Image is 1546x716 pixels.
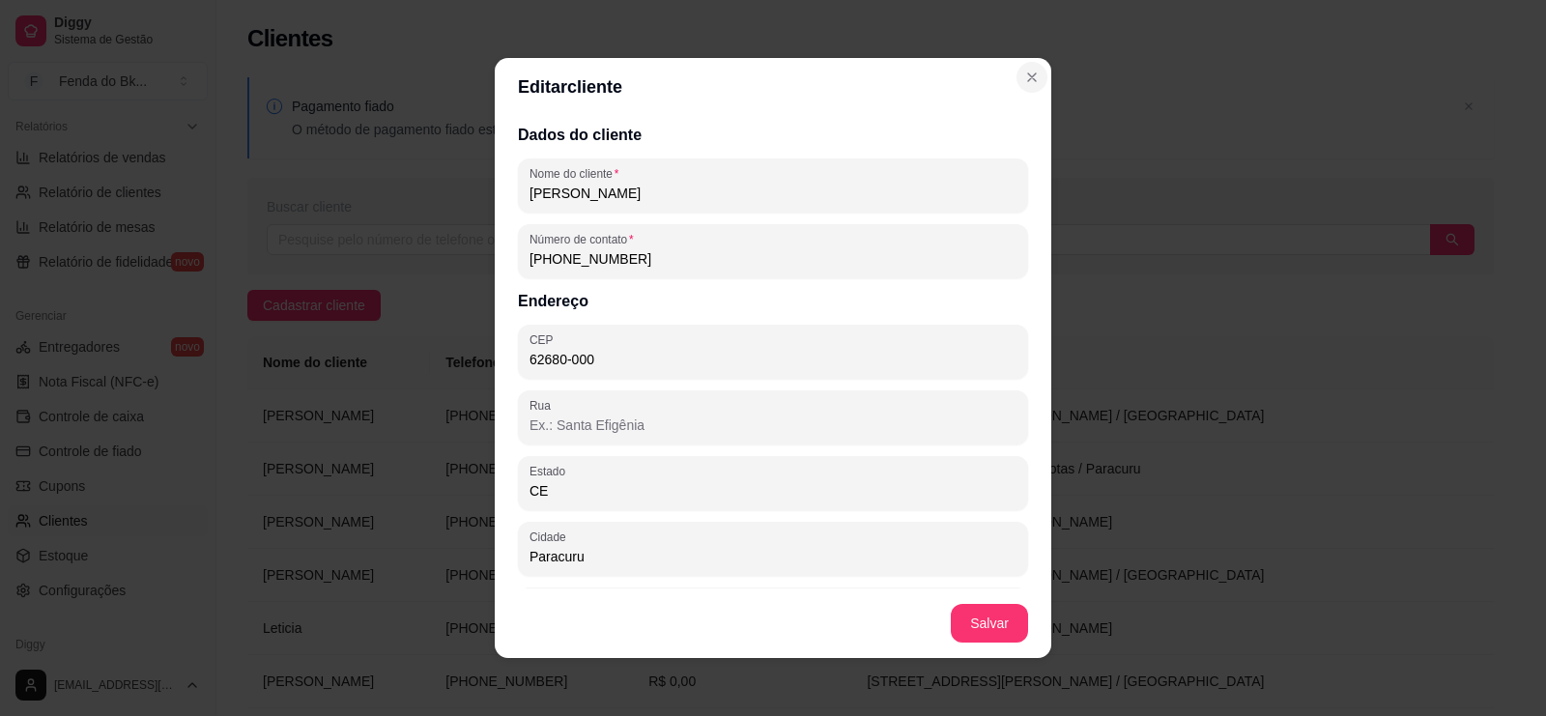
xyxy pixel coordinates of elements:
input: CEP [530,350,1016,369]
input: Cidade [530,547,1016,566]
label: Número de contato [530,231,640,247]
label: Estado [530,463,572,479]
input: Nome do cliente [530,184,1016,203]
input: Rua [530,415,1016,435]
label: Cidade [530,529,573,545]
button: Salvar [951,604,1028,643]
label: Nome do cliente [530,165,625,182]
header: Editar cliente [495,58,1051,116]
input: Número de contato [530,249,1016,269]
button: Close [1016,62,1047,93]
h2: Dados do cliente [518,124,1028,147]
input: Estado [530,481,1016,501]
label: CEP [530,331,559,348]
h2: Endereço [518,290,1028,313]
label: Rua [530,397,558,414]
